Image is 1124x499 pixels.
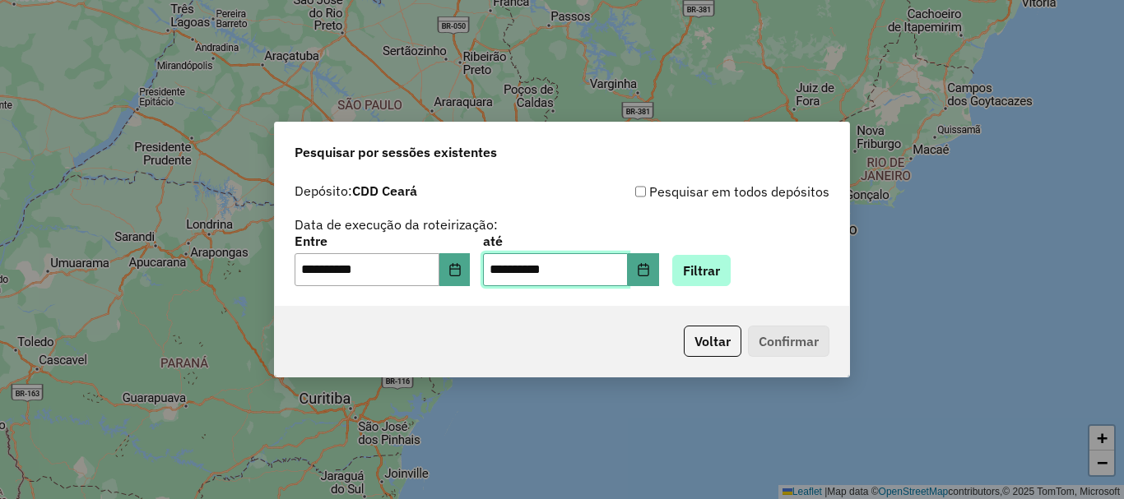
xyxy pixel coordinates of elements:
[672,255,731,286] button: Filtrar
[628,253,659,286] button: Choose Date
[562,182,829,201] div: Pesquisar em todos depósitos
[295,181,417,201] label: Depósito:
[352,183,417,199] strong: CDD Ceará
[295,142,497,162] span: Pesquisar por sessões existentes
[439,253,471,286] button: Choose Date
[295,231,470,251] label: Entre
[684,326,741,357] button: Voltar
[483,231,658,251] label: até
[295,215,498,234] label: Data de execução da roteirização:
